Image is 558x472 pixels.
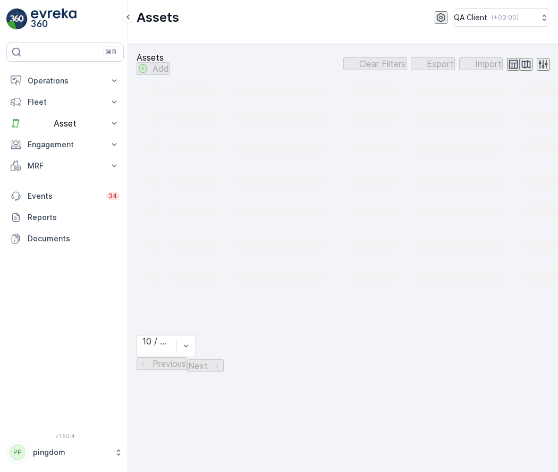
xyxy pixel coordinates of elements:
[142,336,171,346] div: 10 / Page
[343,57,407,70] button: Clear Filters
[6,186,124,207] a: Events34
[427,59,454,69] p: Export
[6,441,124,463] button: PPpingdom
[454,9,549,27] button: QA Client(+03:00)
[28,119,103,128] p: Asset
[153,64,169,73] p: Add
[6,70,124,91] button: Operations
[475,59,502,69] p: Import
[459,57,503,70] button: Import
[9,444,26,461] div: PP
[137,9,179,26] p: Assets
[6,433,124,439] span: v 1.50.4
[6,113,124,134] button: Asset
[6,9,28,30] img: logo
[108,192,117,200] p: 34
[28,161,103,171] p: MRF
[492,13,519,22] p: ( +03:00 )
[28,97,103,107] p: Fleet
[6,228,124,249] a: Documents
[137,62,170,75] button: Add
[106,48,116,56] p: ⌘B
[187,359,224,372] button: Next
[137,53,170,62] p: Assets
[28,191,100,201] p: Events
[153,359,186,368] p: Previous
[6,134,124,155] button: Engagement
[6,91,124,113] button: Fleet
[359,59,405,69] p: Clear Filters
[137,357,187,370] button: Previous
[454,12,487,23] p: QA Client
[188,361,208,370] p: Next
[31,9,77,30] img: logo_light-DOdMpM7g.png
[6,207,124,228] a: Reports
[28,233,120,244] p: Documents
[28,212,120,223] p: Reports
[411,57,455,70] button: Export
[28,139,103,150] p: Engagement
[28,75,103,86] p: Operations
[33,447,109,458] p: pingdom
[6,155,124,176] button: MRF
